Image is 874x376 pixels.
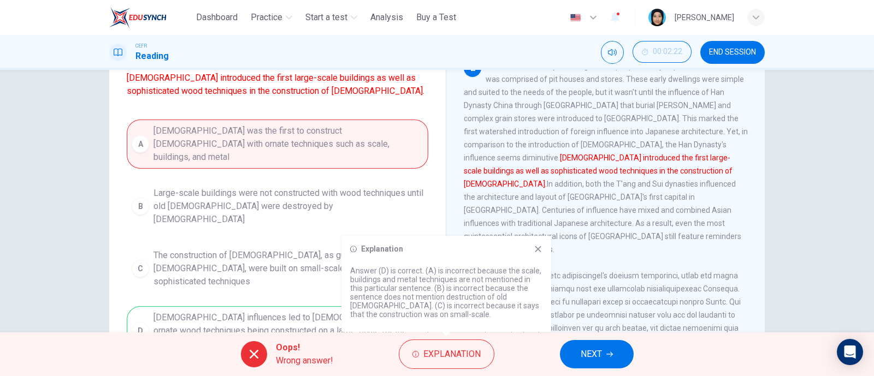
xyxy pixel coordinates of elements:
span: Similar to most early hunter-gatherer peoples, early Japanese architecture was comprised of pit h... [464,62,748,254]
span: 00:02:22 [653,47,682,56]
h6: Explanation [361,244,403,253]
span: END SESSION [709,48,756,57]
div: Mute [601,41,624,64]
p: Answer (D) is correct. (A) is incorrect because the scale, buildings and metal techniques are not... [350,266,542,319]
span: CEFR [135,42,147,50]
span: Buy a Test [416,11,456,24]
font: [DEMOGRAPHIC_DATA] introduced the first large-scale buildings as well as sophisticated wood techn... [464,153,733,188]
img: ELTC logo [109,7,167,28]
span: Oops! [276,341,333,354]
span: Which sentence is most similar to the following sentence from the paragraph? [127,45,428,98]
span: Practice [251,11,282,24]
span: Analysis [370,11,403,24]
font: [DEMOGRAPHIC_DATA] introduced the first large-scale buildings as well as sophisticated wood techn... [127,73,424,96]
span: Start a test [305,11,347,24]
span: Explanation [423,347,481,362]
span: Wrong answer! [276,354,333,367]
div: Hide [633,41,692,64]
img: en [569,14,582,22]
span: Dashboard [196,11,238,24]
img: Profile picture [648,9,666,26]
div: [PERSON_NAME] [675,11,734,24]
div: Open Intercom Messenger [837,339,863,365]
h1: Reading [135,50,169,63]
span: NEXT [581,347,602,362]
